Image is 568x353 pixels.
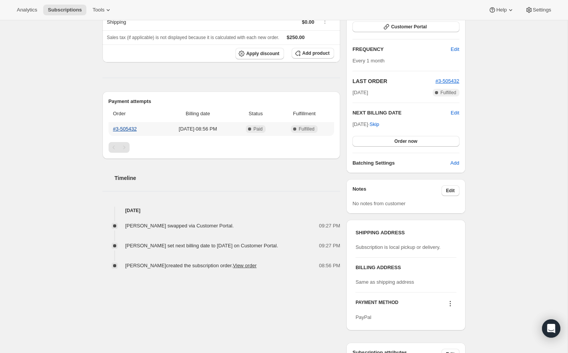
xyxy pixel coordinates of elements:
span: Help [496,7,506,13]
span: Customer Portal [391,24,427,30]
h3: Notes [352,185,441,196]
span: Billing date [163,110,232,118]
span: Status [237,110,274,118]
span: Fulfilled [440,90,456,96]
button: Tools [88,5,117,15]
span: Subscription is local pickup or delivery. [355,244,440,250]
h2: LAST ORDER [352,77,435,85]
div: Open Intercom Messenger [542,319,560,338]
span: Tools [93,7,104,13]
span: Fulfillment [279,110,329,118]
button: Add product [292,48,334,59]
span: Settings [533,7,551,13]
span: Subscriptions [48,7,82,13]
span: Fulfilled [299,126,314,132]
h6: Batching Settings [352,159,450,167]
span: 09:27 PM [319,222,341,230]
a: View order [233,263,256,268]
span: [DATE] [352,89,368,96]
span: [DATE] · [352,121,379,127]
span: No notes from customer [352,201,406,206]
span: Apply discount [246,51,279,57]
button: Shipping actions [319,17,331,25]
a: #3-505432 [435,78,459,84]
span: [DATE] · 08:56 PM [163,125,232,133]
span: $0.00 [302,19,315,25]
button: Edit [446,43,464,56]
h3: PAYMENT METHOD [355,299,398,310]
h2: FREQUENCY [352,46,451,53]
span: Same as shipping address [355,279,414,285]
button: Edit [441,185,459,196]
button: Subscriptions [43,5,86,15]
button: Edit [451,109,459,117]
button: Order now [352,136,459,147]
button: #3-505432 [435,77,459,85]
button: Apply discount [235,48,284,59]
span: Paid [253,126,263,132]
span: 09:27 PM [319,242,341,250]
button: Customer Portal [352,21,459,32]
button: Help [484,5,519,15]
h2: NEXT BILLING DATE [352,109,451,117]
span: Edit [446,188,455,194]
button: Analytics [12,5,42,15]
th: Order [109,105,161,122]
span: [PERSON_NAME] created the subscription order. [125,263,257,268]
span: Add product [302,50,329,56]
span: [PERSON_NAME] swapped via Customer Portal. [125,223,234,229]
h2: Payment attempts [109,98,334,105]
span: [PERSON_NAME] set next billing date to [DATE] on Customer Portal. [125,243,278,248]
h2: Timeline [115,174,341,182]
th: Shipping [102,13,216,30]
span: PayPal [355,314,371,320]
button: Skip [365,118,384,131]
span: $250.00 [287,34,305,40]
h3: BILLING ADDRESS [355,264,456,271]
button: Settings [521,5,556,15]
button: Add [446,157,464,169]
span: 08:56 PM [319,262,341,270]
nav: Pagination [109,142,334,153]
span: Skip [370,121,379,128]
span: Edit [451,46,459,53]
span: Analytics [17,7,37,13]
h3: SHIPPING ADDRESS [355,229,456,237]
a: #3-505432 [113,126,137,132]
span: Every 1 month [352,58,385,64]
span: Add [450,159,459,167]
h4: [DATE] [102,207,341,214]
span: Order now [394,138,417,144]
span: Sales tax (if applicable) is not displayed because it is calculated with each new order. [107,35,279,40]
